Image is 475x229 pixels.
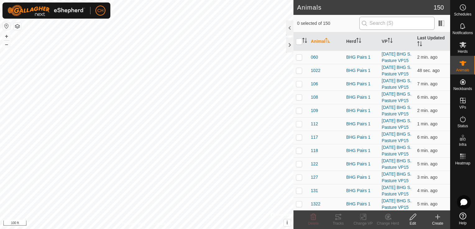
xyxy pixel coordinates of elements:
button: i [284,219,291,226]
div: BHG Pairs 1 [346,201,377,207]
button: Map Layers [14,23,21,30]
span: 122 [311,161,318,167]
span: Infra [459,143,466,146]
a: [DATE] BHG S. Pasture VP15 [382,145,411,156]
th: Animal [308,32,344,51]
a: [DATE] BHG S. Pasture VP15 [382,185,411,196]
span: Aug 15, 2025, 1:18 PM [417,108,437,113]
span: Herds [458,50,468,53]
div: BHG Pairs 1 [346,174,377,181]
span: 060 [311,54,318,61]
div: BHG Pairs 1 [346,187,377,194]
span: Aug 15, 2025, 1:15 PM [417,135,437,140]
span: 0 selected of 150 [297,20,359,27]
span: Animals [456,68,469,72]
span: Notifications [453,31,473,35]
button: Reset Map [3,22,10,30]
span: 1322 [311,201,321,207]
div: BHG Pairs 1 [346,107,377,114]
p-sorticon: Activate to sort [388,39,393,44]
div: Change VP [351,221,376,226]
span: 127 [311,174,318,181]
span: Aug 15, 2025, 1:18 PM [417,55,437,60]
span: Aug 15, 2025, 1:20 PM [417,68,440,73]
span: Neckbands [453,87,472,91]
span: VPs [459,106,466,109]
p-sorticon: Activate to sort [302,39,307,44]
span: Status [457,124,468,128]
a: [DATE] BHG S. Pasture VP15 [382,65,411,76]
a: [DATE] BHG S. Pasture VP15 [382,105,411,116]
span: Schedules [454,12,471,16]
span: Aug 15, 2025, 1:15 PM [417,148,437,153]
a: Contact Us [153,221,171,227]
a: [DATE] BHG S. Pasture VP15 [382,52,411,63]
div: BHG Pairs 1 [346,67,377,74]
span: Heatmap [455,161,470,165]
a: Help [450,210,475,227]
span: 106 [311,81,318,87]
div: BHG Pairs 1 [346,54,377,61]
button: + [3,33,10,40]
span: i [287,220,288,225]
span: 117 [311,134,318,141]
div: BHG Pairs 1 [346,161,377,167]
a: Privacy Policy [122,221,145,227]
span: Aug 15, 2025, 1:19 PM [417,121,437,126]
a: [DATE] BHG S. Pasture VP15 [382,158,411,170]
span: Aug 15, 2025, 1:14 PM [417,95,437,100]
span: Help [459,221,467,225]
a: [DATE] BHG S. Pasture VP15 [382,132,411,143]
a: [DATE] BHG S. Pasture VP15 [382,198,411,210]
span: CH [97,7,104,14]
h2: Animals [297,4,434,11]
span: 112 [311,121,318,127]
p-sorticon: Activate to sort [325,39,330,44]
input: Search (S) [359,17,435,30]
a: [DATE] BHG S. Pasture VP15 [382,92,411,103]
span: Aug 15, 2025, 1:14 PM [417,81,437,86]
div: Tracks [326,221,351,226]
a: [DATE] BHG S. Pasture VP15 [382,118,411,130]
th: Herd [344,32,379,51]
th: VP [379,32,415,51]
div: Change Herd [376,221,400,226]
span: 1022 [311,67,321,74]
span: Aug 15, 2025, 1:15 PM [417,201,437,206]
span: Aug 15, 2025, 1:17 PM [417,188,437,193]
a: [DATE] BHG S. Pasture VP15 [382,172,411,183]
span: Delete [308,221,319,226]
p-sorticon: Activate to sort [417,42,422,47]
span: 131 [311,187,318,194]
span: Aug 15, 2025, 1:18 PM [417,175,437,180]
span: 118 [311,147,318,154]
div: BHG Pairs 1 [346,81,377,87]
span: 109 [311,107,318,114]
a: [DATE] BHG S. Pasture VP15 [382,78,411,90]
div: BHG Pairs 1 [346,94,377,101]
span: 150 [434,3,444,12]
span: 108 [311,94,318,101]
div: BHG Pairs 1 [346,147,377,154]
img: Gallagher Logo [7,5,85,16]
div: BHG Pairs 1 [346,134,377,141]
p-sorticon: Activate to sort [356,39,361,44]
th: Last Updated [415,32,450,51]
button: – [3,41,10,48]
span: Aug 15, 2025, 1:15 PM [417,161,437,166]
div: Create [425,221,450,226]
div: Edit [400,221,425,226]
div: BHG Pairs 1 [346,121,377,127]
